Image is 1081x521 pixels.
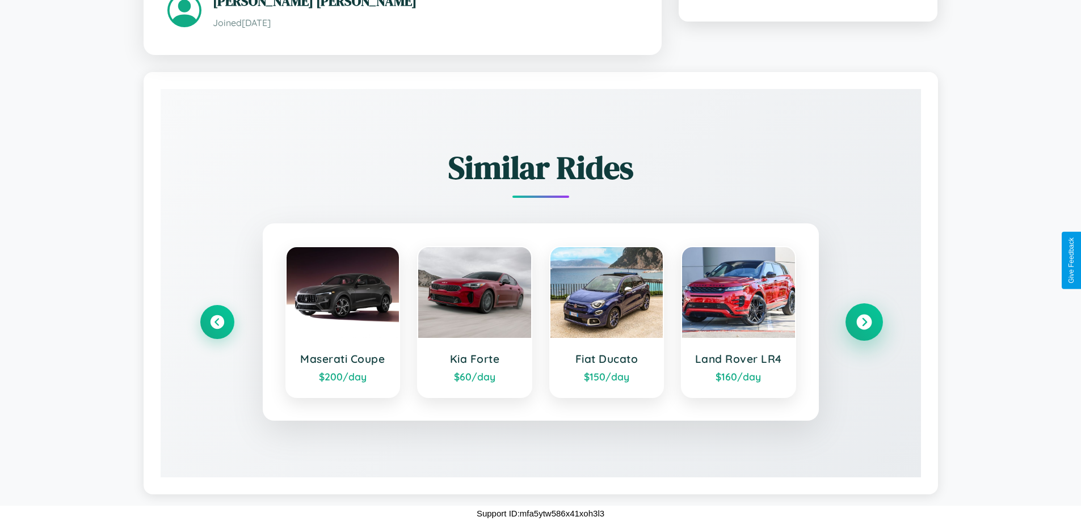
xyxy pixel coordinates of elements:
a: Kia Forte$60/day [417,246,532,398]
div: Give Feedback [1067,238,1075,283]
a: Fiat Ducato$150/day [549,246,664,398]
div: $ 60 /day [430,370,520,383]
h2: Similar Rides [200,146,881,189]
div: $ 200 /day [298,370,388,383]
div: $ 150 /day [562,370,652,383]
h3: Fiat Ducato [562,352,652,366]
p: Joined [DATE] [213,15,638,31]
h3: Land Rover LR4 [693,352,784,366]
a: Maserati Coupe$200/day [285,246,401,398]
h3: Maserati Coupe [298,352,388,366]
a: Land Rover LR4$160/day [681,246,796,398]
div: $ 160 /day [693,370,784,383]
h3: Kia Forte [430,352,520,366]
p: Support ID: mfa5ytw586x41xoh3l3 [477,506,604,521]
